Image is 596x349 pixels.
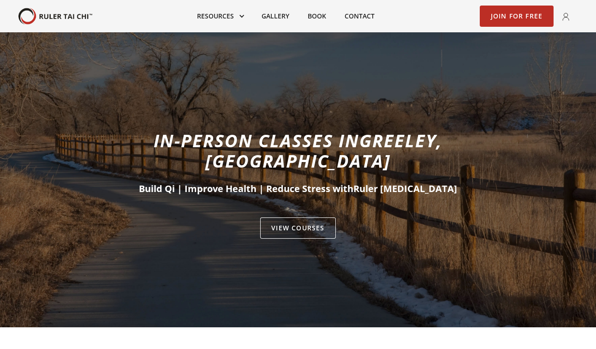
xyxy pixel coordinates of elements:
a: home [18,8,92,25]
a: Contact [335,6,384,26]
h1: In-person classes in [82,130,514,171]
a: Join for Free [480,6,554,27]
a: Book [298,6,335,26]
a: VIEW Courses [260,217,335,239]
a: Gallery [252,6,298,26]
div: Resources [188,6,252,26]
h2: Build Qi | Improve Health | Reduce Stress with [82,182,514,195]
span: Ruler [MEDICAL_DATA] [353,182,457,195]
span: Greeley, [GEOGRAPHIC_DATA] [205,128,442,173]
img: Your Brand Name [18,8,92,25]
